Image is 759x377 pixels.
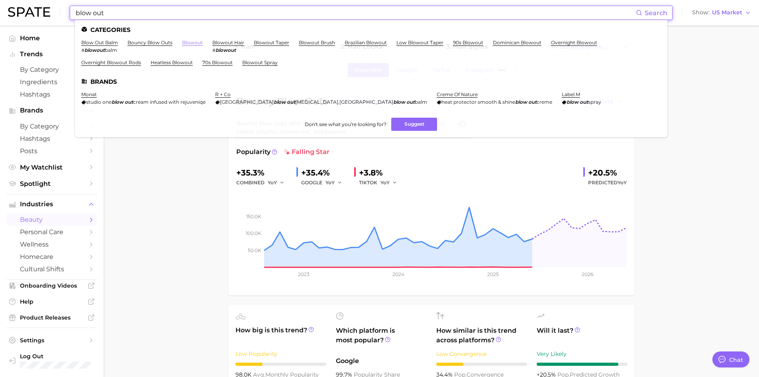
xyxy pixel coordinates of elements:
div: Low Popularity [235,349,326,359]
a: bouncy blow outs [127,39,173,45]
tspan: 2023 [298,271,309,277]
tspan: 2025 [487,271,499,277]
span: balm [105,47,117,53]
a: overnight blowout [551,39,597,45]
span: Industries [20,201,84,208]
span: Search [645,9,667,17]
span: wellness [20,241,84,248]
span: Help [20,298,84,305]
a: Log out. Currently logged in with e-mail marie.bieque@group-ibg.com. [6,350,97,371]
input: Search here for a brand, industry, or ingredient [75,6,636,20]
a: r + co [215,91,231,97]
a: blowout taper [254,39,289,45]
div: 3 / 10 [436,363,527,366]
span: Posts [20,147,84,155]
div: , [215,99,427,105]
a: by Category [6,120,97,132]
span: balm [415,99,427,105]
span: Onboarding Videos [20,282,84,289]
span: Hashtags [20,135,84,142]
div: combined [236,178,290,188]
a: label.m [562,91,580,97]
span: heat protector smooth & shine [441,99,515,105]
button: Industries [6,198,97,210]
span: YoY [268,179,277,186]
span: Spotlight [20,180,84,188]
button: YoY [380,178,398,188]
div: +3.8% [359,166,403,179]
span: cream infused with rejuveniqe [133,99,206,105]
a: low blowout taper [396,39,443,45]
em: out [580,99,588,105]
button: Trends [6,48,97,60]
a: homecare [6,251,97,263]
a: Home [6,32,97,44]
a: cultural shifts [6,263,97,275]
span: Hashtags [20,91,84,98]
a: creme of nature [437,91,478,97]
a: Onboarding Videos [6,280,97,292]
div: TIKTOK [359,178,403,188]
span: # [212,47,216,53]
em: out [287,99,295,105]
a: blowout spray [242,59,278,65]
a: personal care [6,226,97,238]
span: cultural shifts [20,265,84,273]
span: Show [692,10,710,15]
span: Product Releases [20,314,84,321]
a: Spotlight [6,178,97,190]
a: Posts [6,145,97,157]
div: +20.5% [588,166,627,179]
span: [GEOGRAPHIC_DATA] [220,99,274,105]
a: Settings [6,334,97,346]
button: YoY [326,178,343,188]
a: wellness [6,238,97,251]
span: beauty [20,216,84,223]
span: [GEOGRAPHIC_DATA] [339,99,393,105]
span: Log Out [20,353,105,360]
a: blowout brush [299,39,335,45]
img: SPATE [8,7,50,17]
tspan: 2024 [392,271,404,277]
em: blow [274,99,286,105]
span: homecare [20,253,84,261]
span: studio one [86,99,112,105]
a: Product Releases [6,312,97,324]
span: spray [588,99,601,105]
a: beauty [6,213,97,226]
span: Trends [20,51,84,58]
a: blowout hair [212,39,244,45]
span: YoY [380,179,390,186]
em: out [406,99,415,105]
li: Categories [81,26,661,33]
a: Hashtags [6,88,97,101]
a: blowout [182,39,203,45]
a: dominican blowout [493,39,541,45]
span: Google [336,356,427,366]
button: Brands [6,105,97,116]
button: ShowUS Market [690,8,753,18]
a: by Category [6,63,97,76]
span: [MEDICAL_DATA] [295,99,338,105]
em: blow [567,99,579,105]
div: GOOGLE [301,178,348,188]
em: blow [515,99,527,105]
span: How big is this trend? [235,326,326,345]
em: blow [112,99,124,105]
a: Ingredients [6,76,97,88]
span: creme [537,99,552,105]
span: Ingredients [20,78,84,86]
em: blowout [84,47,105,53]
span: # [81,47,84,53]
img: falling star [284,149,290,155]
span: Will it last? [537,326,628,345]
div: Low Convergence [436,349,527,359]
em: blow [393,99,405,105]
em: blowout [216,47,236,53]
a: monat [81,91,97,97]
span: Predicted [588,178,627,188]
div: Very Likely [537,349,628,359]
span: by Category [20,122,84,130]
span: by Category [20,66,84,73]
span: personal care [20,228,84,236]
